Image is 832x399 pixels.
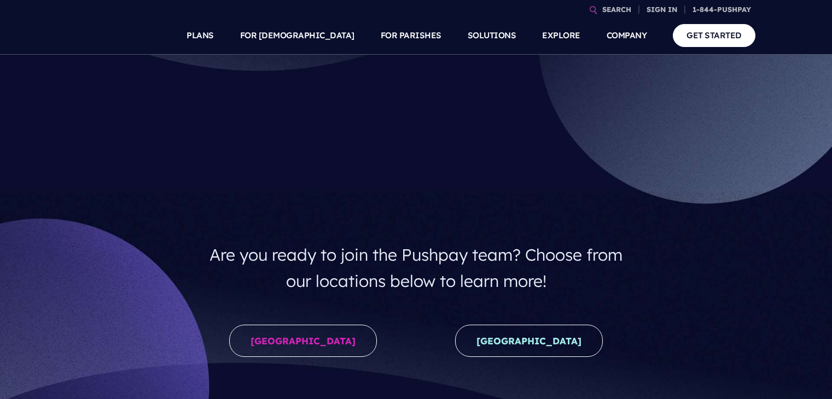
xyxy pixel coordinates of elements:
h4: Are you ready to join the Pushpay team? Choose from our locations below to learn more! [199,237,633,298]
a: GET STARTED [673,24,755,46]
a: SOLUTIONS [468,16,516,55]
a: FOR [DEMOGRAPHIC_DATA] [240,16,354,55]
a: EXPLORE [542,16,580,55]
a: [GEOGRAPHIC_DATA] [229,325,377,357]
a: COMPANY [607,16,647,55]
a: FOR PARISHES [381,16,441,55]
a: PLANS [187,16,214,55]
a: [GEOGRAPHIC_DATA] [455,325,603,357]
